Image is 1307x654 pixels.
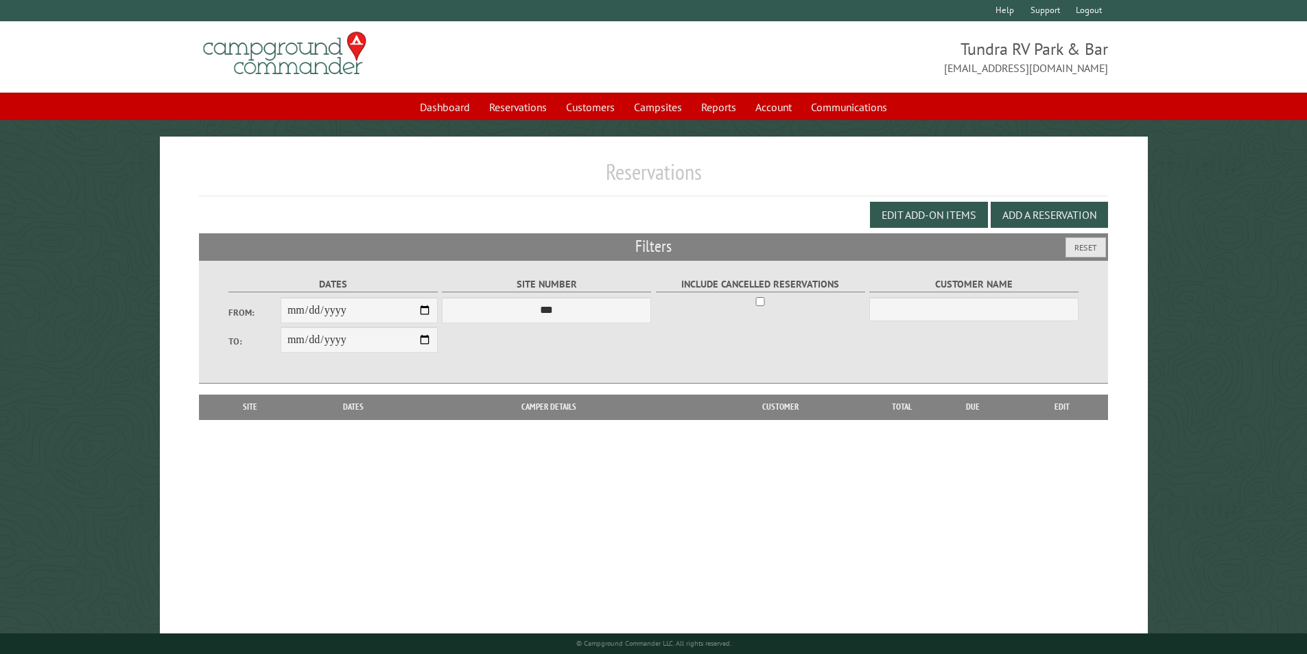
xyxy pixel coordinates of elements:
[199,233,1109,259] h2: Filters
[228,277,438,292] label: Dates
[869,277,1079,292] label: Customer Name
[693,94,744,120] a: Reports
[295,395,412,419] th: Dates
[206,395,295,419] th: Site
[199,27,370,80] img: Campground Commander
[1016,395,1109,419] th: Edit
[656,277,865,292] label: Include Cancelled Reservations
[991,202,1108,228] button: Add a Reservation
[747,94,800,120] a: Account
[803,94,895,120] a: Communications
[685,395,875,419] th: Customer
[654,38,1109,76] span: Tundra RV Park & Bar [EMAIL_ADDRESS][DOMAIN_NAME]
[870,202,988,228] button: Edit Add-on Items
[930,395,1016,419] th: Due
[1065,237,1106,257] button: Reset
[626,94,690,120] a: Campsites
[558,94,623,120] a: Customers
[228,335,281,348] label: To:
[875,395,930,419] th: Total
[481,94,555,120] a: Reservations
[412,395,685,419] th: Camper Details
[412,94,478,120] a: Dashboard
[576,639,731,648] small: © Campground Commander LLC. All rights reserved.
[442,277,651,292] label: Site Number
[228,306,281,319] label: From:
[199,159,1109,196] h1: Reservations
